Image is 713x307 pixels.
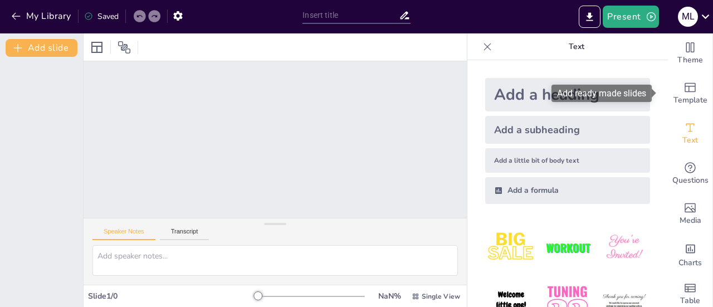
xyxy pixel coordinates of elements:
div: Add text boxes [668,114,712,154]
span: Theme [677,54,703,66]
button: Add slide [6,39,77,57]
span: Template [673,94,707,106]
button: Present [603,6,658,28]
span: Questions [672,174,709,187]
div: Add ready made slides [551,85,652,102]
span: Charts [678,257,702,269]
span: Position [118,41,131,54]
button: My Library [8,7,76,25]
span: Text [682,134,698,147]
img: 1.jpeg [485,222,537,274]
div: M L [678,7,698,27]
button: M L [678,6,698,28]
div: Add a heading [485,78,650,111]
div: Add a little bit of body text [485,148,650,173]
div: Add ready made slides [668,74,712,114]
div: Layout [88,38,106,56]
span: Table [680,295,700,307]
button: Speaker Notes [92,228,155,240]
button: Transcript [160,228,209,240]
div: Add images, graphics, shapes or video [668,194,712,234]
input: Insert title [302,7,398,23]
img: 3.jpeg [598,222,650,274]
img: 2.jpeg [541,222,593,274]
button: Export to PowerPoint [579,6,600,28]
div: Get real-time input from your audience [668,154,712,194]
div: Slide 1 / 0 [88,291,258,301]
div: Add a formula [485,177,650,204]
span: Media [680,215,701,227]
span: Single View [422,292,460,301]
div: Add a subheading [485,116,650,144]
p: Text [496,33,657,60]
div: Saved [84,11,119,22]
div: NaN % [376,291,403,301]
div: Change the overall theme [668,33,712,74]
div: Add charts and graphs [668,234,712,274]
